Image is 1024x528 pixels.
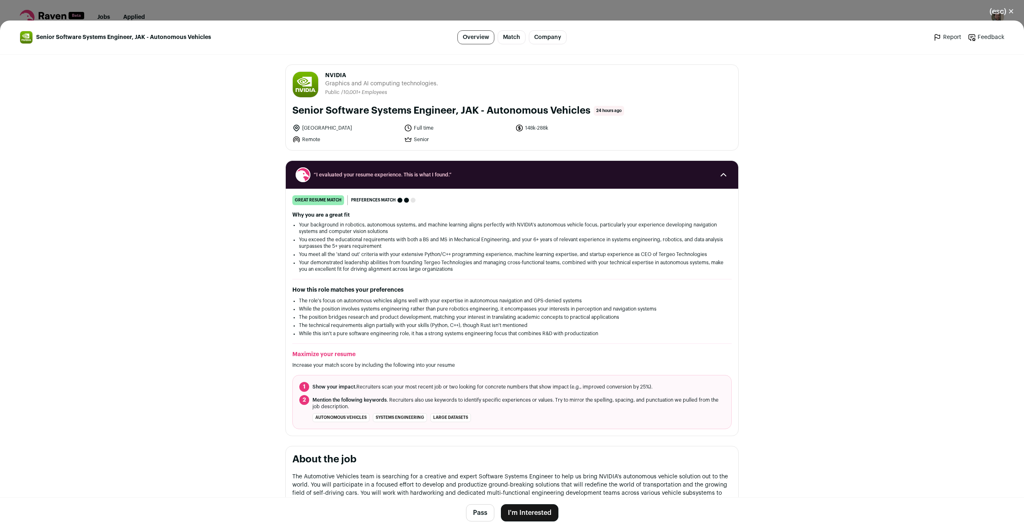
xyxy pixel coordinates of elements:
button: Close modal [980,2,1024,21]
a: Overview [457,30,494,44]
span: 2 [299,395,309,405]
p: The Automotive Vehicles team is searching for a creative and expert Software Systems Engineer to ... [292,473,732,514]
span: “I evaluated your resume experience. This is what I found.” [314,171,710,178]
li: [GEOGRAPHIC_DATA] [292,124,399,132]
li: 148k-288k [515,124,622,132]
h1: Senior Software Systems Engineer, JAK - Autonomous Vehicles [292,104,590,117]
li: autonomous vehicles [312,413,370,422]
a: Feedback [968,33,1004,41]
span: 10,001+ Employees [343,90,387,95]
li: You exceed the educational requirements with both a BS and MS in Mechanical Engineering, and your... [299,236,725,249]
span: Recruiters scan your most recent job or two looking for concrete numbers that show impact (e.g., ... [312,384,652,390]
h2: Why you are a great fit [292,212,732,218]
div: great resume match [292,195,344,205]
li: systems engineering [373,413,427,422]
button: I'm Interested [501,504,558,521]
button: Pass [466,504,494,521]
li: Senior [404,135,511,144]
h2: About the job [292,453,732,466]
a: Report [933,33,961,41]
a: Company [529,30,567,44]
a: Match [498,30,526,44]
span: NVIDIA [325,71,438,80]
li: You meet all the 'stand out' criteria with your extensive Python/C++ programming experience, mach... [299,251,725,258]
span: Mention the following keywords [312,398,387,402]
li: Your demonstrated leadership abilities from founding Tergeo Technologies and managing cross-funct... [299,259,725,272]
h2: How this role matches your preferences [292,286,732,294]
span: Preferences match [351,196,396,204]
li: / [341,89,387,96]
li: Remote [292,135,399,144]
li: large datasets [430,413,471,422]
img: 21765c2efd07c533fb69e7d2fdab94113177da91290e8a5934e70fdfae65a8e1.jpg [293,72,318,97]
span: Show your impact. [312,384,356,389]
li: Your background in robotics, autonomous systems, and machine learning aligns perfectly with NVIDI... [299,222,725,235]
span: 1 [299,382,309,392]
img: 21765c2efd07c533fb69e7d2fdab94113177da91290e8a5934e70fdfae65a8e1.jpg [20,31,32,43]
h2: Maximize your resume [292,350,732,359]
p: Increase your match score by including the following into your resume [292,362,732,368]
span: . Recruiters also use keywords to identify specific experiences or values. Try to mirror the spel... [312,397,725,410]
li: Full time [404,124,511,132]
li: While this isn't a pure software engineering role, it has a strong systems engineering focus that... [299,330,725,337]
li: The role's focus on autonomous vehicles aligns well with your expertise in autonomous navigation ... [299,297,725,304]
li: The position bridges research and product development, matching your interest in translating acad... [299,314,725,320]
span: Senior Software Systems Engineer, JAK - Autonomous Vehicles [36,33,211,41]
li: The technical requirements align partially with your skills (Python, C++), though Rust isn't ment... [299,322,725,329]
li: While the position involves systems engineering rather than pure robotics engineering, it encompa... [299,306,725,312]
span: Graphics and AI computing technologies. [325,80,438,88]
li: Public [325,89,341,96]
span: 24 hours ago [594,106,624,116]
